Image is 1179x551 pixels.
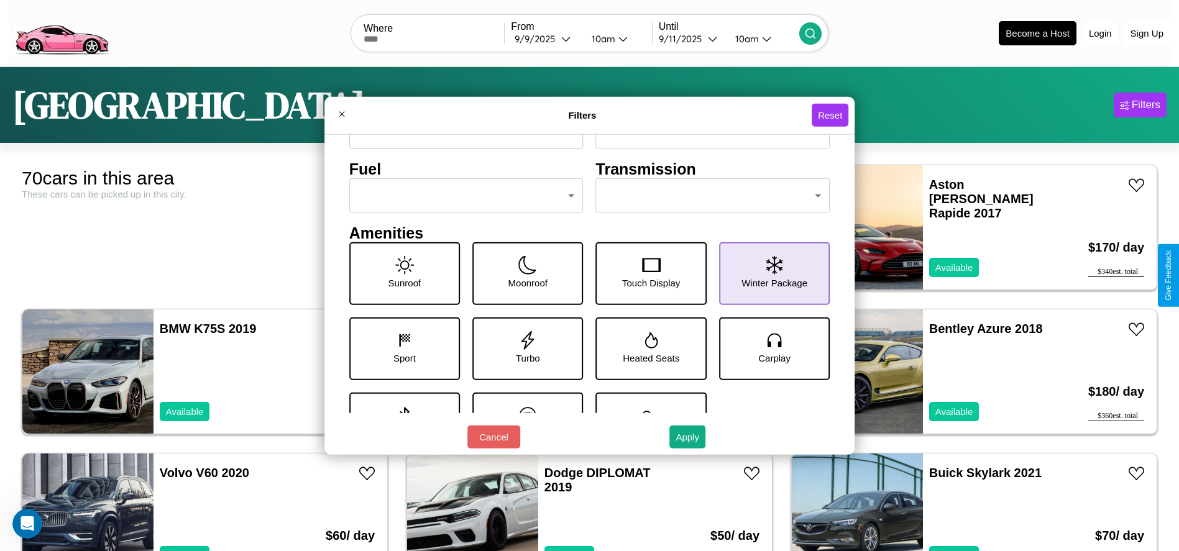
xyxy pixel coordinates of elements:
div: $ 340 est. total [1088,267,1144,277]
button: Login [1083,22,1118,45]
a: Dodge DIPLOMAT 2019 [544,466,651,494]
button: Sign Up [1124,22,1170,45]
button: 10am [725,32,799,45]
h3: $ 170 / day [1088,228,1144,267]
label: From [511,21,651,32]
button: Cancel [467,426,520,449]
button: Filters [1114,93,1167,117]
label: Where [364,23,504,34]
p: Available [166,403,204,420]
img: logo [9,6,114,58]
div: These cars can be picked up in this city. [22,189,388,199]
div: 9 / 9 / 2025 [515,33,561,45]
p: Available [935,403,973,420]
button: Reset [812,104,848,127]
h1: [GEOGRAPHIC_DATA] [12,80,365,130]
p: Carplay [758,349,791,366]
button: 10am [582,32,652,45]
h4: Transmission [596,160,830,178]
h3: $ 180 / day [1088,372,1144,411]
p: Sport [393,349,416,366]
p: Turbo [516,349,540,366]
div: 10am [585,33,618,45]
button: Apply [669,426,705,449]
p: Moonroof [508,274,548,291]
div: Give Feedback [1164,250,1173,301]
div: Filters [1132,99,1160,111]
h4: Fuel [349,160,584,178]
div: $ 360 est. total [1088,411,1144,421]
a: Volvo V60 2020 [160,466,249,480]
div: 10am [729,33,762,45]
p: Sunroof [388,274,421,291]
a: Bentley Azure 2018 [929,322,1043,335]
div: 70 cars in this area [22,168,388,189]
p: Available [935,259,973,276]
h4: Amenities [349,224,830,242]
p: Heated Seats [623,349,679,366]
a: BMW K75S 2019 [160,322,257,335]
label: Until [659,21,799,32]
p: Winter Package [741,274,807,291]
button: Become a Host [999,21,1076,45]
h4: Filters [353,110,812,121]
p: Touch Display [622,274,680,291]
button: 9/9/2025 [511,32,581,45]
iframe: Intercom live chat [12,509,42,539]
a: Buick Skylark 2021 [929,466,1042,480]
a: Aston [PERSON_NAME] Rapide 2017 [929,178,1034,220]
div: 9 / 11 / 2025 [659,33,708,45]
